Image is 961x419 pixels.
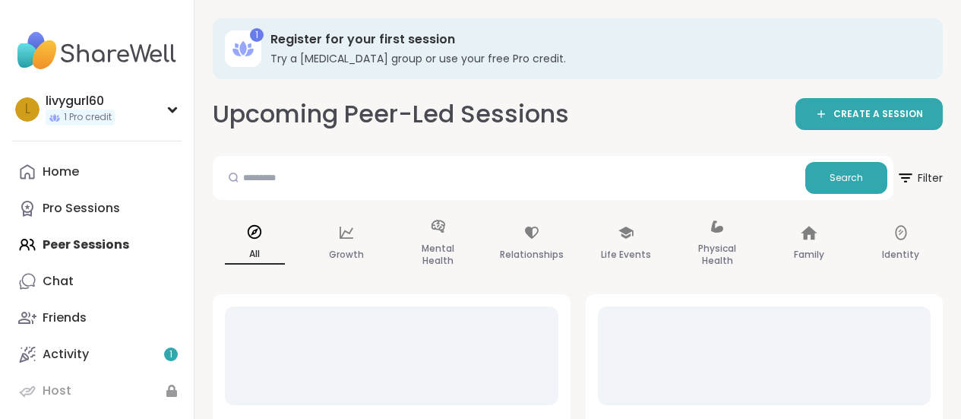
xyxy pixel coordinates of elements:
a: Home [12,154,182,190]
span: 1 Pro credit [64,111,112,124]
div: livygurl60 [46,93,115,110]
span: Filter [896,160,943,196]
span: l [25,100,30,119]
button: Filter [896,156,943,200]
a: CREATE A SESSION [795,98,943,130]
p: Physical Health [688,240,748,270]
p: Growth [329,246,364,264]
a: Chat [12,263,182,300]
p: Life Events [601,246,651,264]
a: Friends [12,300,182,336]
p: Mental Health [408,240,468,270]
div: Chat [43,273,74,290]
h2: Upcoming Peer-Led Sessions [213,97,569,132]
a: Pro Sessions [12,190,182,227]
span: Search [830,171,863,185]
p: Identity [882,246,919,264]
img: ShareWell Nav Logo [12,24,182,78]
span: CREATE A SESSION [833,108,923,121]
p: Relationships [500,246,564,264]
div: Friends [43,309,87,326]
h3: Register for your first session [270,31,921,48]
a: Host [12,373,182,409]
a: Activity1 [12,336,182,373]
p: Family [794,246,824,264]
h3: Try a [MEDICAL_DATA] group or use your free Pro credit. [270,51,921,66]
div: Pro Sessions [43,200,120,217]
p: All [225,245,285,265]
div: 1 [250,28,264,42]
span: 1 [169,348,172,361]
div: Host [43,382,71,399]
button: Search [805,162,887,194]
div: Home [43,163,79,180]
div: Activity [43,346,89,363]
